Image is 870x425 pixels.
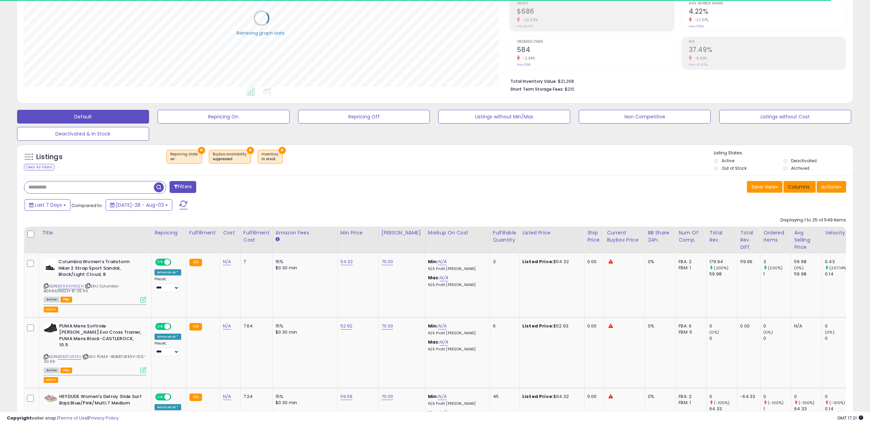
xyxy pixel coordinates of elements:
[679,265,701,271] div: FBM: 1
[58,415,88,421] a: Terms of Use
[44,297,59,302] span: All listings currently available for purchase on Amazon
[276,265,332,271] div: $0.30 min
[692,17,709,23] small: -27.37%
[25,199,70,211] button: Last 7 Days
[825,394,853,400] div: 0
[428,393,438,400] b: Min:
[440,339,448,346] a: N/A
[155,229,184,236] div: Repricing
[679,329,701,335] div: FBM: 5
[61,368,72,373] span: FBA
[689,8,846,17] h2: 4.22%
[155,277,181,292] div: Preset:
[156,259,164,265] span: ON
[438,258,446,265] a: N/A
[829,400,845,405] small: (-100%)
[198,147,205,154] button: ×
[170,152,198,162] span: Repricing state :
[648,259,670,265] div: 0%
[7,415,119,422] div: seller snap | |
[44,377,58,383] button: admin
[59,394,142,408] b: HEYDUDE Women's Delray Slide Surf Baja Blue/Pink/Multi 7 Medium
[517,46,674,55] h2: 584
[719,110,851,124] button: Listings without Cost
[679,394,701,400] div: FBA: 2
[740,394,755,400] div: -64.33
[170,259,181,265] span: OFF
[689,63,708,67] small: Prev: 40.93%
[44,307,58,312] button: admin
[17,127,149,141] button: Deactivated & In Stock
[170,323,181,329] span: OFF
[156,323,164,329] span: ON
[825,229,850,236] div: Velocity
[89,415,119,421] a: Privacy Policy
[722,165,747,171] label: Out of Stock
[763,259,791,265] div: 3
[587,323,599,329] div: 0.00
[825,271,853,277] div: 0.14
[679,259,701,265] div: FBA: 2
[156,394,164,400] span: ON
[155,334,181,340] div: Amazon AI *
[276,400,332,406] div: $0.30 min
[213,157,247,162] div: suppressed
[520,17,538,23] small: -32.25%
[520,56,535,61] small: -2.34%
[837,415,863,421] span: 2025-08-11 17:21 GMT
[36,152,63,162] h5: Listings
[763,323,791,329] div: 0
[829,265,848,271] small: (207.14%)
[7,415,32,421] strong: Copyright
[223,229,238,236] div: Cost
[243,394,267,400] div: 7.24
[262,152,279,162] span: Inventory :
[587,394,599,400] div: 0.00
[791,165,809,171] label: Archived
[428,401,485,406] p: N/A Profit [PERSON_NAME]
[24,164,54,170] div: Clear All Filters
[44,283,120,294] span: | SKU: Columbia-B09642NGZH-8-26.93
[155,341,181,357] div: Preset:
[714,265,728,271] small: (200%)
[825,323,853,329] div: 0
[170,394,181,400] span: OFF
[791,158,817,164] label: Deactivated
[689,40,846,44] span: ROI
[794,323,817,329] div: N/A
[493,323,514,329] div: 6
[709,394,737,400] div: 0
[44,394,57,404] img: 41sjL7lhI8L._SL40_.jpg
[517,63,531,67] small: Prev: 598
[243,229,270,244] div: Fulfillment Cost
[679,229,704,244] div: Num of Comp.
[493,394,514,400] div: 45
[428,229,487,236] div: Markup on Cost
[517,24,533,28] small: Prev: $1,013
[768,400,784,405] small: (-100%)
[709,271,737,277] div: 59.98
[44,323,57,333] img: 41YlfjtpOyL._SL40_.jpg
[493,259,514,265] div: 3
[170,157,198,162] div: on
[428,258,438,265] b: Min:
[44,259,146,302] div: ASIN:
[510,77,841,85] li: $21,268
[794,265,804,271] small: (0%)
[648,394,670,400] div: 0%
[116,202,164,208] span: [DATE]-28 - Aug-03
[382,258,393,265] a: 70.00
[44,354,146,364] span: | SKU: PUMA -B0B87JR33V-10.5-30.59
[276,323,332,329] div: 15%
[276,259,332,265] div: 15%
[794,259,822,265] div: 59.98
[155,269,181,275] div: Amazon AI *
[747,181,782,193] button: Save View
[276,236,280,243] small: Amazon Fees.
[61,297,72,302] span: FBA
[722,158,734,164] label: Active
[279,147,286,154] button: ×
[170,181,196,193] button: Filters
[714,400,730,405] small: (-100%)
[788,183,809,190] span: Columns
